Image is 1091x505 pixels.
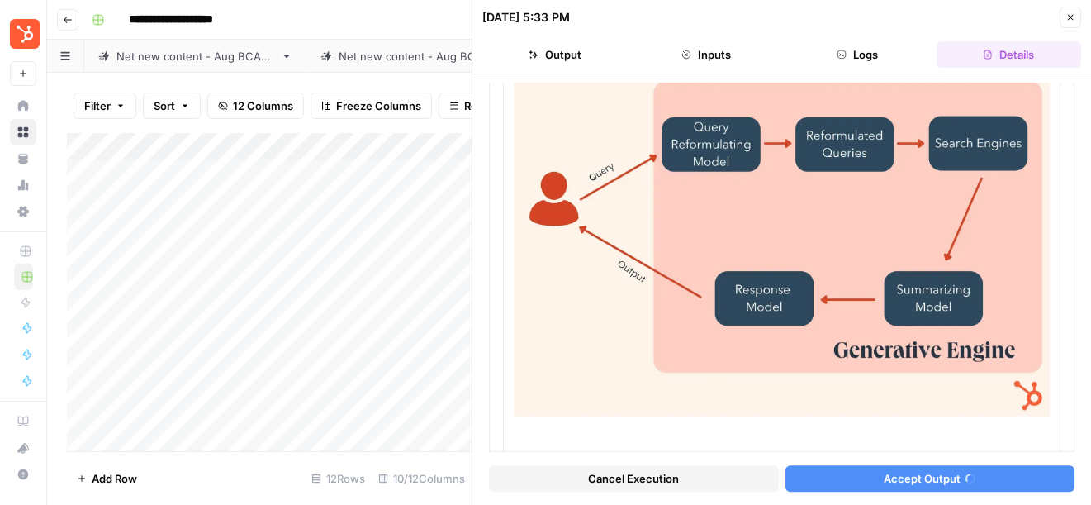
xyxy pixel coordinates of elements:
[10,435,36,461] button: What's new?
[336,98,421,114] span: Freeze Columns
[10,93,36,119] a: Home
[92,470,137,487] span: Add Row
[785,41,930,68] button: Logs
[67,465,147,492] button: Add Row
[233,98,293,114] span: 12 Columns
[489,465,779,492] button: Cancel Execution
[154,98,175,114] span: Sort
[372,465,472,492] div: 10/12 Columns
[439,93,534,119] button: Row Height
[10,172,36,198] a: Usage
[10,145,36,172] a: Your Data
[10,13,36,55] button: Workspace: Blog Content Action Plan
[482,9,570,26] div: [DATE] 5:33 PM
[884,470,961,487] span: Accept Output
[10,198,36,225] a: Settings
[306,40,530,73] a: Net new content - Aug BCAP 2
[10,461,36,488] button: Help + Support
[588,470,679,487] span: Cancel Execution
[482,41,627,68] button: Output
[10,119,36,145] a: Browse
[937,41,1081,68] button: Details
[10,408,36,435] a: AirOps Academy
[74,93,136,119] button: Filter
[785,465,1075,492] button: Accept Output
[11,436,36,460] div: What's new?
[10,19,40,49] img: Blog Content Action Plan Logo
[633,41,778,68] button: Inputs
[143,93,201,119] button: Sort
[305,465,372,492] div: 12 Rows
[84,98,111,114] span: Filter
[339,48,498,64] div: Net new content - Aug BCAP 2
[311,93,432,119] button: Freeze Columns
[116,48,274,64] div: Net new content - Aug BCAP 1
[207,93,304,119] button: 12 Columns
[84,40,306,73] a: Net new content - Aug BCAP 1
